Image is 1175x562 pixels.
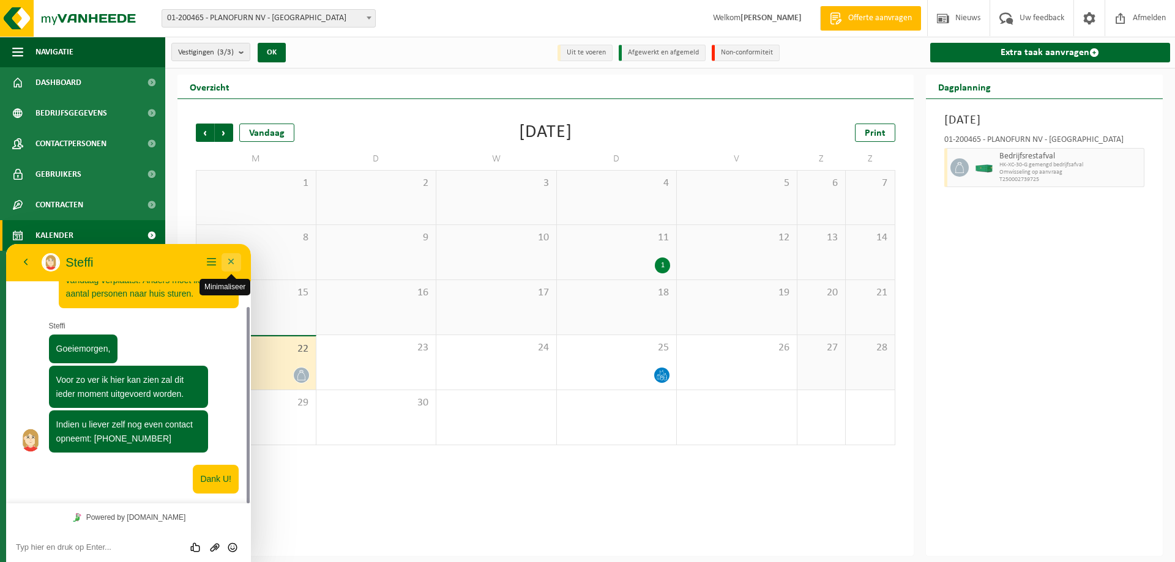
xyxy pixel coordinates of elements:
[323,396,430,410] span: 30
[563,231,671,245] span: 11
[683,286,791,300] span: 19
[563,177,671,190] span: 4
[35,98,107,128] span: Bedrijfsgegevens
[217,48,234,56] count: (3/3)
[316,148,437,170] td: D
[519,124,572,142] div: [DATE]
[178,43,234,62] span: Vestigingen
[852,286,888,300] span: 21
[558,45,613,61] li: Uit te voeren
[944,136,1145,148] div: 01-200465 - PLANOFURN NV - [GEOGRAPHIC_DATA]
[35,67,81,98] span: Dashboard
[820,6,921,31] a: Offerte aanvragen
[442,341,550,355] span: 24
[215,124,233,142] span: Volgende
[323,286,430,300] span: 16
[35,220,73,251] span: Kalender
[239,124,294,142] div: Vandaag
[35,190,83,220] span: Contracten
[323,177,430,190] span: 2
[677,148,797,170] td: V
[35,37,73,67] span: Navigatie
[442,286,550,300] span: 17
[804,341,840,355] span: 27
[563,286,671,300] span: 18
[999,176,1141,183] span: T250002739725
[162,9,376,28] span: 01-200465 - PLANOFURN NV - WAREGEM
[557,148,677,170] td: D
[67,269,75,278] img: Tawky_16x16.svg
[619,45,706,61] li: Afgewerkt en afgemeld
[999,161,1141,169] span: HK-XC-30-G gemengd bedrijfsafval
[846,148,895,170] td: Z
[797,148,846,170] td: Z
[930,43,1171,62] a: Extra taak aanvragen
[62,265,184,281] a: Powered by [DOMAIN_NAME]
[563,341,671,355] span: 25
[203,177,310,190] span: 1
[683,231,791,245] span: 12
[196,124,214,142] span: Vorige
[436,148,557,170] td: W
[740,13,802,23] strong: [PERSON_NAME]
[203,342,310,356] span: 22
[203,396,310,410] span: 29
[442,231,550,245] span: 10
[804,177,840,190] span: 6
[683,177,791,190] span: 5
[35,159,81,190] span: Gebruikers
[323,341,430,355] span: 23
[683,341,791,355] span: 26
[852,177,888,190] span: 7
[181,297,200,309] div: Beoordeel deze chat
[804,231,840,245] span: 13
[35,128,106,159] span: Contactpersonen
[196,148,316,170] td: M
[852,231,888,245] span: 14
[177,75,242,98] h2: Overzicht
[203,286,310,300] span: 15
[999,169,1141,176] span: Omwisseling op aanvraag
[258,43,286,62] button: OK
[181,297,235,309] div: Group of buttons
[171,43,250,61] button: Vestigingen(3/3)
[975,163,993,172] img: HK-XC-30-GN-00
[712,45,780,61] li: Non-conformiteit
[845,12,915,24] span: Offerte aanvragen
[852,341,888,355] span: 28
[200,297,217,309] button: Upload bestand
[855,124,895,142] a: Print
[442,177,550,190] span: 3
[323,231,430,245] span: 9
[804,286,840,300] span: 20
[6,244,251,562] iframe: chat widget
[926,75,1003,98] h2: Dagplanning
[203,231,310,245] span: 8
[217,297,235,309] button: Emoji invoeren
[162,10,375,27] span: 01-200465 - PLANOFURN NV - WAREGEM
[865,128,886,138] span: Print
[944,111,1145,130] h3: [DATE]
[655,257,670,273] div: 1
[999,152,1141,161] span: Bedrijfsrestafval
